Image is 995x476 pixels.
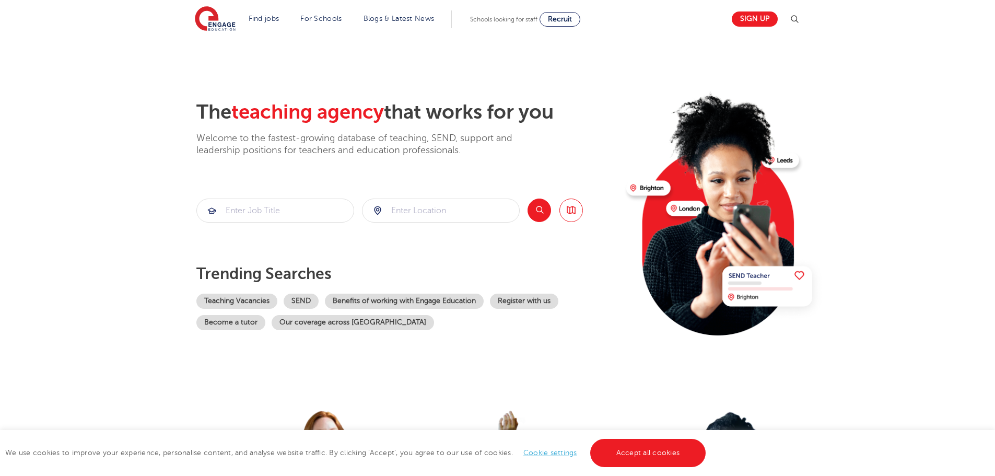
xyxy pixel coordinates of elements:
[540,12,580,27] a: Recruit
[590,439,706,467] a: Accept all cookies
[196,199,354,223] div: Submit
[5,449,708,457] span: We use cookies to improve your experience, personalise content, and analyse website traffic. By c...
[523,449,577,457] a: Cookie settings
[528,199,551,222] button: Search
[231,101,384,123] span: teaching agency
[300,15,342,22] a: For Schools
[195,6,236,32] img: Engage Education
[548,15,572,23] span: Recruit
[197,199,354,222] input: Submit
[284,294,319,309] a: SEND
[732,11,778,27] a: Sign up
[325,294,484,309] a: Benefits of working with Engage Education
[196,294,277,309] a: Teaching Vacancies
[364,15,435,22] a: Blogs & Latest News
[490,294,558,309] a: Register with us
[470,16,537,23] span: Schools looking for staff
[249,15,279,22] a: Find jobs
[196,315,265,330] a: Become a tutor
[196,264,618,283] p: Trending searches
[196,100,618,124] h2: The that works for you
[362,199,520,223] div: Submit
[362,199,519,222] input: Submit
[196,132,541,157] p: Welcome to the fastest-growing database of teaching, SEND, support and leadership positions for t...
[272,315,434,330] a: Our coverage across [GEOGRAPHIC_DATA]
